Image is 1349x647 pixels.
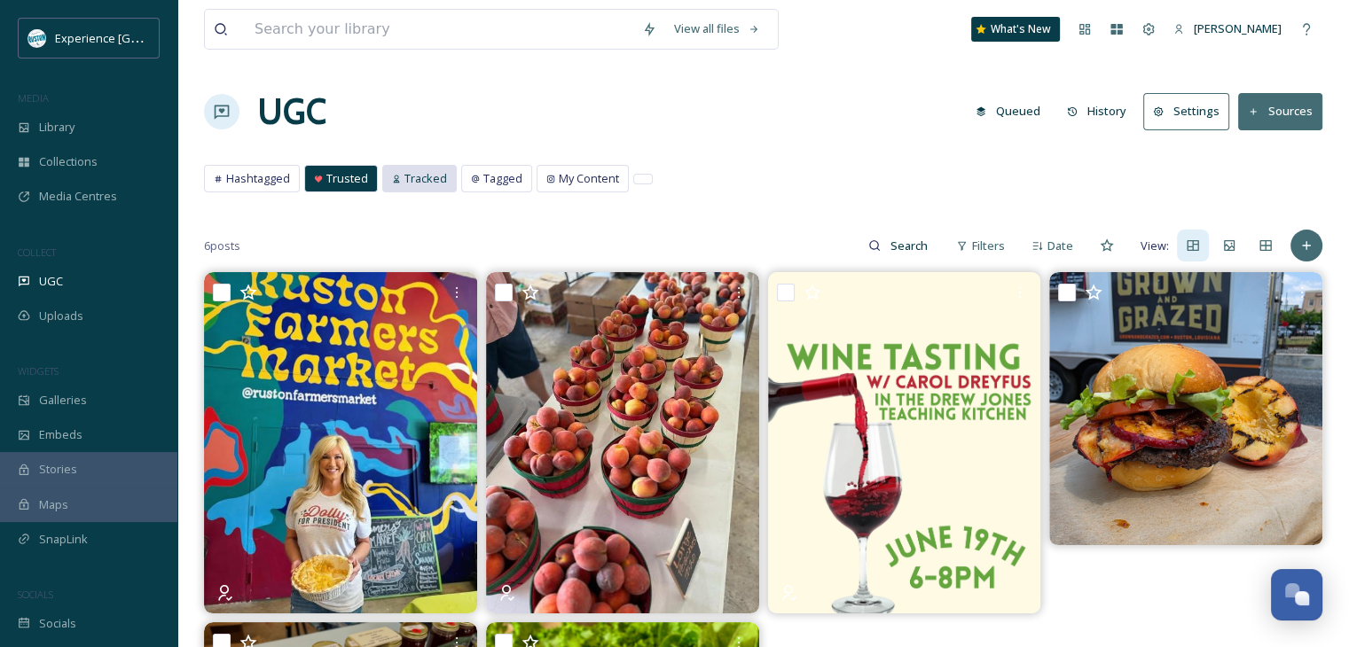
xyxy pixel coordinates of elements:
a: UGC [257,85,326,138]
span: Stories [39,461,77,478]
img: 24IZHUKKFBA4HCESFN4PRDEIEY.avif [28,29,46,47]
span: SnapLink [39,531,88,548]
button: Sources [1238,93,1322,129]
img: Join us Thursday, June 19th, from 6-8 PM for a special wine tasting and pairing! Carol Dreyfus wi... [768,272,1041,613]
input: Search [881,228,938,263]
a: What's New [971,17,1060,42]
span: Hashtagged [226,170,290,187]
a: History [1058,94,1144,129]
span: Tagged [483,170,522,187]
span: Filters [972,238,1005,254]
span: Uploads [39,308,83,324]
span: Trusted [326,170,368,187]
a: View all files [665,12,769,46]
span: Media Centres [39,188,117,205]
img: 502977815_18506448514017327_6381767444079253438_n.jpg [204,272,477,613]
span: MEDIA [18,91,49,105]
span: [PERSON_NAME] [1194,20,1282,36]
span: SOCIALS [18,588,53,601]
button: Queued [967,94,1049,129]
span: COLLECT [18,246,56,259]
span: Galleries [39,392,87,409]
span: View: [1141,238,1169,254]
button: History [1058,94,1135,129]
button: Settings [1143,93,1229,129]
span: Socials [39,615,76,632]
img: 503920122_18507053680017327_5498161358196657182_n.jpg [486,272,759,613]
span: WIDGETS [18,364,59,378]
a: Settings [1143,93,1238,129]
span: Experience [GEOGRAPHIC_DATA] [55,29,231,46]
button: Open Chat [1271,569,1322,620]
span: My Content [559,170,619,187]
span: Date [1047,238,1073,254]
span: 6 posts [204,238,240,254]
span: Embeds [39,426,82,443]
input: Search your library [246,10,633,49]
a: [PERSON_NAME] [1165,12,1290,46]
span: Collections [39,153,98,170]
a: Queued [967,94,1058,129]
span: Library [39,119,75,136]
span: Maps [39,496,68,513]
span: UGC [39,273,63,290]
span: Tracked [404,170,447,187]
img: Bacon Peach BBQ Burger! We'll be serving up this delicious burger all week for the 75th Annual Pe... [1049,272,1322,545]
